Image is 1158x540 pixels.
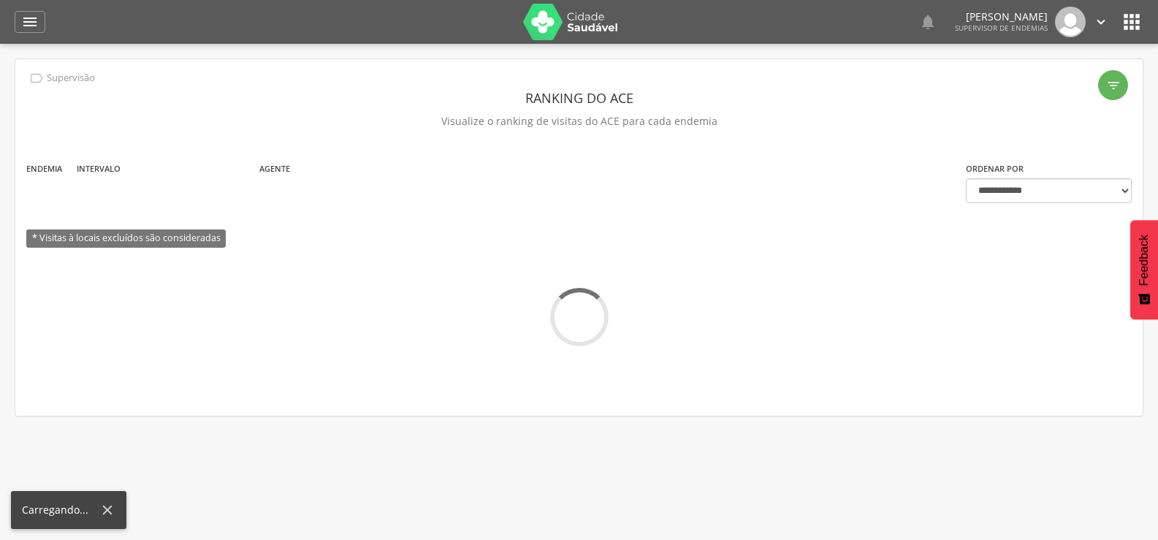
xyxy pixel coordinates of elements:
[1098,70,1128,100] div: Filtro
[1093,14,1109,30] i: 
[966,163,1024,175] label: Ordenar por
[47,72,95,84] p: Supervisão
[15,11,45,33] a: 
[919,13,937,31] i: 
[1120,10,1143,34] i: 
[77,163,121,175] label: Intervalo
[1138,235,1151,286] span: Feedback
[1093,7,1109,37] a: 
[28,70,45,86] i: 
[26,85,1132,111] header: Ranking do ACE
[21,13,39,31] i: 
[26,229,226,248] span: * Visitas à locais excluídos são consideradas
[259,163,290,175] label: Agente
[26,111,1132,132] p: Visualize o ranking de visitas do ACE para cada endemia
[1130,220,1158,319] button: Feedback - Mostrar pesquisa
[919,7,937,37] a: 
[26,163,62,175] label: Endemia
[955,23,1048,33] span: Supervisor de Endemias
[955,12,1048,22] p: [PERSON_NAME]
[1106,78,1121,93] i: 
